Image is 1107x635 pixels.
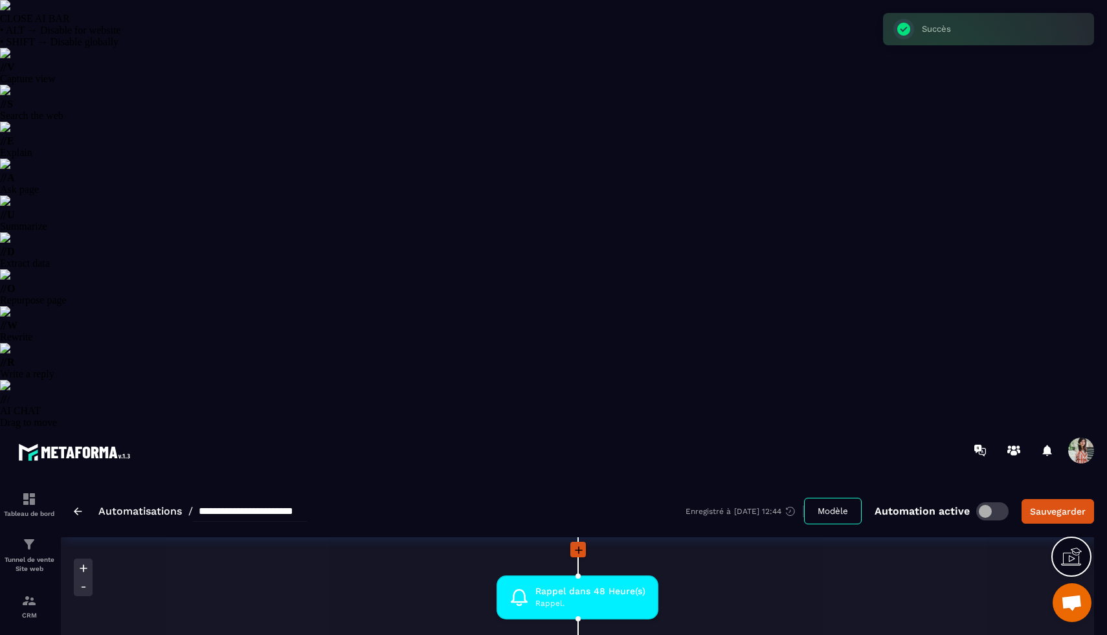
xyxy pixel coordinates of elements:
p: Automation active [875,505,970,517]
img: logo [18,440,135,464]
a: formationformationTunnel de vente Site web [3,527,55,583]
span: Rappel. [535,597,645,610]
div: Ouvrir le chat [1053,583,1091,622]
a: formationformationCRM [3,583,55,629]
img: formation [21,491,37,507]
img: arrow [74,507,82,515]
p: Tunnel de vente Site web [3,555,55,574]
a: formationformationTableau de bord [3,482,55,527]
span: / [188,505,193,517]
div: Sauvegarder [1030,505,1086,518]
p: Tableau de bord [3,510,55,517]
button: Modèle [804,498,862,524]
a: Automatisations [98,505,182,517]
p: [DATE] 12:44 [734,507,781,516]
div: Enregistré à [686,506,804,517]
button: Sauvegarder [1022,499,1094,524]
img: formation [21,537,37,552]
p: CRM [3,612,55,619]
span: Rappel dans 48 Heure(s) [535,585,645,597]
img: formation [21,593,37,608]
